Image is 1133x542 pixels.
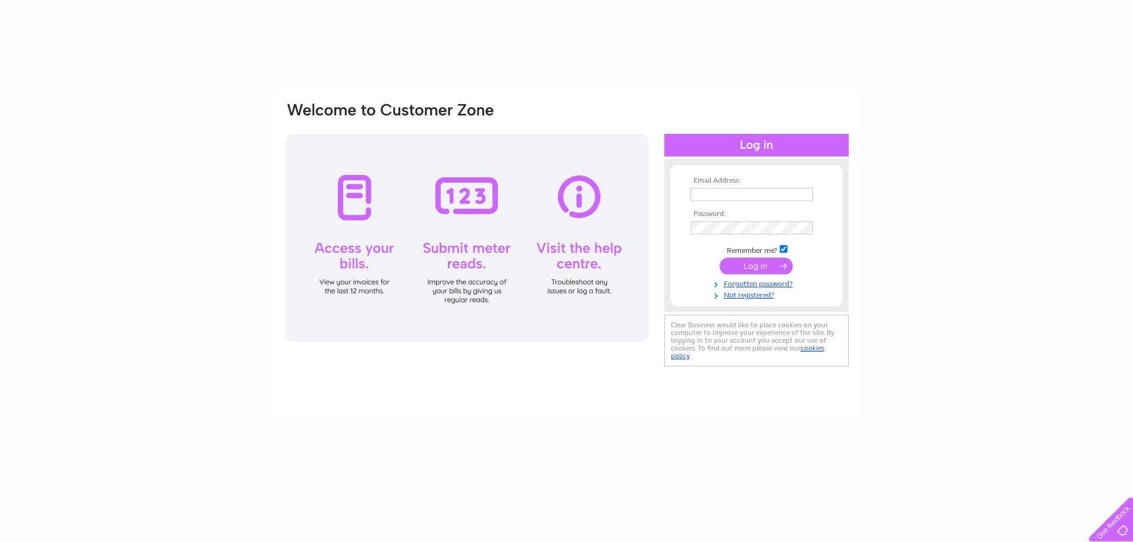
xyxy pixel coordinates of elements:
th: Email Address: [688,177,826,185]
a: cookies policy [671,344,824,360]
th: Password: [688,210,826,218]
td: Remember me? [688,243,826,255]
a: Not registered? [691,289,826,300]
a: Forgotten password? [691,277,826,289]
div: Clear Business would like to place cookies on your computer to improve your experience of the sit... [664,315,849,366]
input: Submit [720,258,793,274]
